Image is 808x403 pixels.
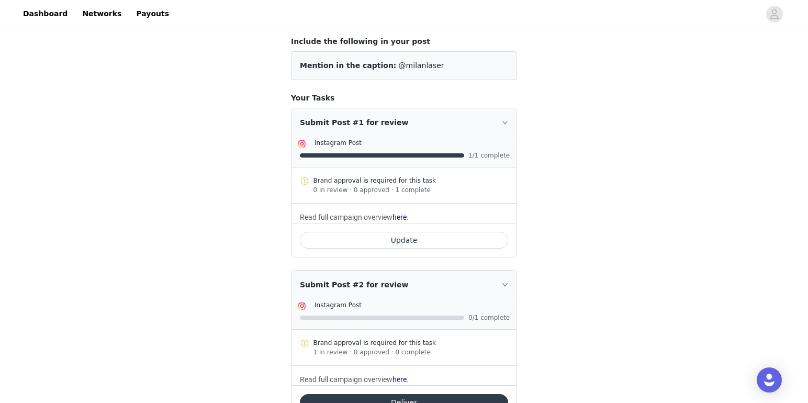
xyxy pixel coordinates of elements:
[468,315,510,321] span: 0/1 complete
[392,213,407,221] a: here
[300,61,396,70] span: Mention in the caption:
[502,119,508,126] i: icon: right
[502,282,508,288] i: icon: right
[130,2,175,26] a: Payouts
[313,176,509,185] div: Brand approval is required for this task
[291,36,517,47] h4: Include the following in your post
[392,375,407,384] a: here
[298,140,306,148] img: Instagram Icon
[399,61,444,70] span: @milanlaser
[300,232,508,249] button: Update
[757,367,782,393] div: Open Intercom Messenger
[313,348,509,357] div: 1 in review · 0 approved · 0 complete
[315,301,362,309] span: Instagram Post
[300,375,409,384] span: Read full campaign overview .
[17,2,74,26] a: Dashboard
[291,93,517,104] h4: Your Tasks
[76,2,128,26] a: Networks
[313,338,509,348] div: Brand approval is required for this task
[298,302,306,310] img: Instagram Icon
[315,139,362,147] span: Instagram Post
[468,152,510,159] span: 1/1 complete
[300,213,409,221] span: Read full campaign overview .
[769,6,779,23] div: avatar
[291,271,517,299] div: icon: rightSubmit Post #2 for review
[291,108,517,137] div: icon: rightSubmit Post #1 for review
[313,185,509,195] div: 0 in review · 0 approved · 1 complete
